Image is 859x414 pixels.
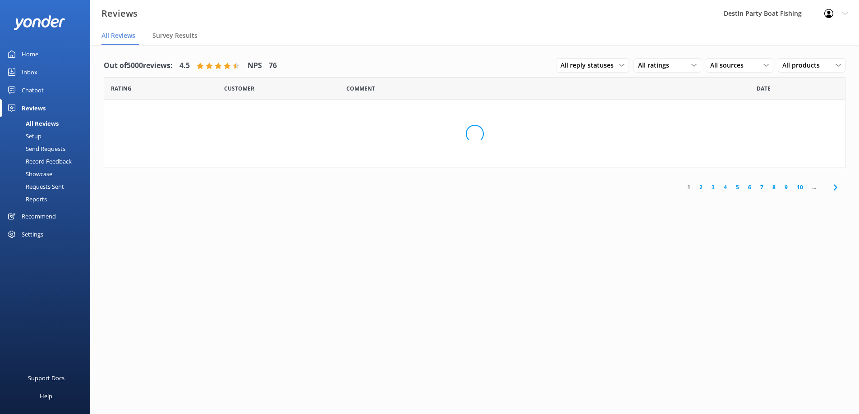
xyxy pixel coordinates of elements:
div: Recommend [22,207,56,225]
a: All Reviews [5,117,90,130]
h4: 76 [269,60,277,72]
a: 7 [756,183,768,191]
a: Reports [5,193,90,205]
div: Inbox [22,63,37,81]
div: Reviews [22,99,46,117]
div: Setup [5,130,41,142]
a: Send Requests [5,142,90,155]
span: Date [111,84,132,93]
h4: Out of 5000 reviews: [104,60,173,72]
a: 3 [707,183,719,191]
a: Showcase [5,168,90,180]
span: Question [346,84,375,93]
a: 9 [780,183,792,191]
span: Survey Results [152,31,198,40]
div: Home [22,45,38,63]
div: Send Requests [5,142,65,155]
h4: 4.5 [179,60,190,72]
div: Help [40,387,52,405]
div: Requests Sent [5,180,64,193]
a: 2 [695,183,707,191]
img: yonder-white-logo.png [14,15,65,30]
span: All sources [710,60,749,70]
a: Record Feedback [5,155,90,168]
span: All Reviews [101,31,135,40]
a: 6 [744,183,756,191]
h3: Reviews [101,6,138,21]
div: Reports [5,193,47,205]
h4: NPS [248,60,262,72]
span: Date [224,84,254,93]
div: Record Feedback [5,155,72,168]
a: Setup [5,130,90,142]
span: ... [808,183,821,191]
div: Showcase [5,168,52,180]
a: 10 [792,183,808,191]
span: Date [757,84,771,93]
a: 4 [719,183,731,191]
div: Chatbot [22,81,44,99]
div: Support Docs [28,369,64,387]
span: All products [782,60,825,70]
span: All reply statuses [560,60,619,70]
a: 1 [683,183,695,191]
span: All ratings [638,60,675,70]
div: Settings [22,225,43,243]
div: All Reviews [5,117,59,130]
a: 5 [731,183,744,191]
a: 8 [768,183,780,191]
a: Requests Sent [5,180,90,193]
